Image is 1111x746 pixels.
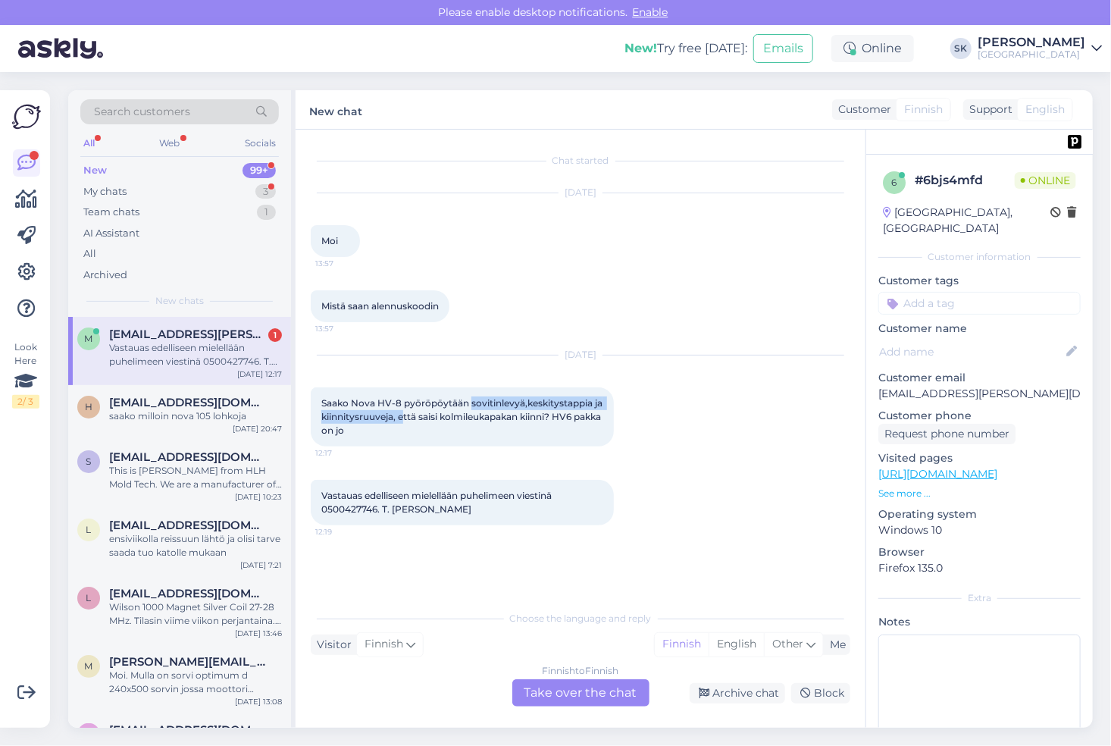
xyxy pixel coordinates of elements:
div: English [709,633,764,656]
div: Finnish to Finnish [543,664,619,678]
label: New chat [309,99,362,120]
div: [GEOGRAPHIC_DATA] [978,49,1085,61]
span: New chats [155,294,204,308]
span: Finnish [365,636,403,653]
div: [DATE] [311,348,850,362]
span: Other [772,637,803,650]
span: 12:17 [315,447,372,459]
div: New [83,163,107,178]
span: Saako Nova HV-8 pyöröpöytään sovitinlevyä,keskitystappia ja kiinnitysruuveja, että saisi kolmileu... [321,397,605,436]
div: Web [157,133,183,153]
div: Me [824,637,846,653]
div: [DATE] 13:46 [235,628,282,639]
p: Firefox 135.0 [878,560,1081,576]
input: Add name [879,343,1063,360]
div: Customer information [878,250,1081,264]
span: Search customers [94,104,190,120]
div: [PERSON_NAME] [978,36,1085,49]
span: marko.laitala@hotmail.com [109,655,267,669]
p: [EMAIL_ADDRESS][PERSON_NAME][DOMAIN_NAME] [878,386,1081,402]
div: Take over the chat [512,679,649,707]
span: l [86,592,92,603]
div: [GEOGRAPHIC_DATA], [GEOGRAPHIC_DATA] [883,205,1050,237]
div: [DATE] 13:08 [235,696,282,707]
div: Extra [878,591,1081,605]
span: s [86,456,92,467]
div: Visitor [311,637,352,653]
div: 1 [257,205,276,220]
div: Moi. Mulla on sorvi optimum d 240x500 sorvin jossa moottori YCYS7144L 750W täytyisi saada uusi mo... [109,669,282,696]
div: All [80,133,98,153]
span: Finnish [904,102,943,118]
div: Support [963,102,1012,118]
a: [PERSON_NAME][GEOGRAPHIC_DATA] [978,36,1102,61]
div: My chats [83,184,127,199]
div: [DATE] 7:21 [240,559,282,571]
div: 99+ [243,163,276,178]
div: [DATE] 20:47 [233,423,282,434]
p: Notes [878,614,1081,630]
p: Customer tags [878,273,1081,289]
div: Look Here [12,340,39,409]
div: saako milloin nova 105 lohkoja [109,409,282,423]
div: Try free [DATE]: [624,39,747,58]
span: 13:57 [315,258,372,269]
b: New! [624,41,657,55]
div: Chat started [311,154,850,168]
span: heikkikuronen989@gmail.com [109,396,267,409]
span: English [1025,102,1065,118]
p: Customer name [878,321,1081,337]
span: lacrits68@gmail.com [109,587,267,600]
span: Online [1015,172,1076,189]
p: Browser [878,544,1081,560]
div: Wilson 1000 Magnet Silver Coil 27-28 MHz. Tilasin viime viikon perjantaina. Milloin toimitus? Ens... [109,600,282,628]
img: pd [1068,135,1081,149]
div: Customer [832,102,891,118]
div: AI Assistant [83,226,139,241]
span: Mistä saan alennuskoodin [321,300,439,312]
div: Team chats [83,205,139,220]
div: SK [950,38,972,59]
p: Customer email [878,370,1081,386]
div: All [83,246,96,262]
span: Vastauas edelliseen mielellään puhelimeen viestinä 0500427746. T. [PERSON_NAME] [321,490,554,515]
span: Enable [628,5,673,19]
div: Finnish [655,633,709,656]
span: l [86,524,92,535]
span: serena@hlhmold.com [109,450,267,464]
div: Online [831,35,914,62]
span: Moi [321,235,338,246]
span: 13:57 [315,323,372,334]
div: 1 [268,328,282,342]
a: [URL][DOMAIN_NAME] [878,467,997,481]
div: Block [791,683,850,704]
div: This is [PERSON_NAME] from HLH Mold Tech. We are a manufacturer of prototypes, CNC machining in m... [109,464,282,491]
span: 12:19 [315,526,372,538]
div: Request phone number [878,424,1016,444]
p: Visited pages [878,450,1081,466]
div: 2 / 3 [12,395,39,409]
div: [DATE] [311,186,850,199]
div: [DATE] 12:17 [237,368,282,380]
div: Archive chat [690,683,785,704]
span: m [85,333,93,344]
p: Operating system [878,506,1081,522]
div: ensiviikolla reissuun lähtö ja olisi tarve saada tuo katolle mukaan [109,532,282,559]
span: lacrits68@gmail.com [109,519,267,532]
div: Vastauas edelliseen mielellään puhelimeen viestinä 0500427746. T. [PERSON_NAME] [109,341,282,368]
span: markku.harpala@gmail.com [109,328,267,341]
p: See more ... [878,487,1081,500]
p: Windows 10 [878,522,1081,538]
p: Customer phone [878,408,1081,424]
div: 3 [255,184,276,199]
span: h [85,401,92,412]
button: Emails [753,34,813,63]
div: Choose the language and reply [311,612,850,625]
input: Add a tag [878,292,1081,315]
span: m [85,660,93,672]
img: Askly Logo [12,102,41,131]
div: Archived [83,268,127,283]
span: 6 [892,177,897,188]
div: Socials [242,133,279,153]
div: # 6bjs4mfd [915,171,1015,190]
